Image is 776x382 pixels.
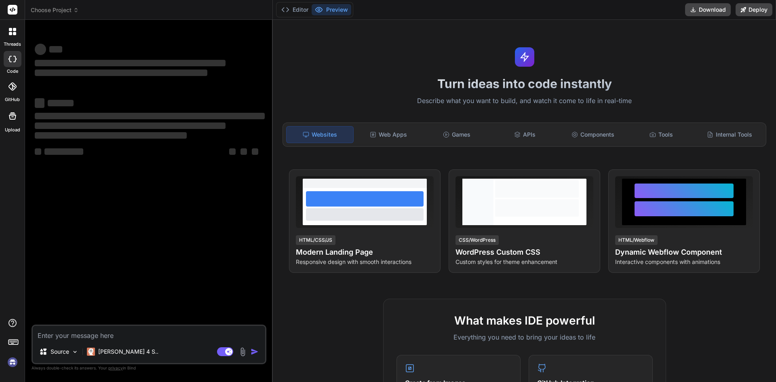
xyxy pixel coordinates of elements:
span: ‌ [35,44,46,55]
div: Tools [628,126,695,143]
span: ‌ [35,132,187,139]
span: Choose Project [31,6,79,14]
div: Websites [286,126,354,143]
div: APIs [491,126,558,143]
img: signin [6,355,19,369]
p: Custom styles for theme enhancement [455,258,593,266]
span: ‌ [35,70,207,76]
span: privacy [108,365,123,370]
button: Editor [278,4,312,15]
p: [PERSON_NAME] 4 S.. [98,348,158,356]
div: Components [560,126,626,143]
h1: Turn ideas into code instantly [278,76,771,91]
label: threads [4,41,21,48]
label: Upload [5,127,20,133]
img: Pick Models [72,348,78,355]
span: ‌ [240,148,247,155]
p: Describe what you want to build, and watch it come to life in real-time [278,96,771,106]
img: icon [251,348,259,356]
p: Responsive design with smooth interactions [296,258,434,266]
span: ‌ [48,100,74,106]
button: Preview [312,4,351,15]
div: HTML/Webflow [615,235,658,245]
label: code [7,68,18,75]
button: Download [685,3,731,16]
h4: WordPress Custom CSS [455,247,593,258]
h2: What makes IDE powerful [396,312,653,329]
span: ‌ [44,148,83,155]
span: ‌ [35,60,226,66]
span: ‌ [252,148,258,155]
div: HTML/CSS/JS [296,235,335,245]
span: ‌ [229,148,236,155]
span: ‌ [49,46,62,53]
div: Web Apps [355,126,422,143]
img: Claude 4 Sonnet [87,348,95,356]
p: Source [51,348,69,356]
div: CSS/WordPress [455,235,499,245]
span: ‌ [35,113,265,119]
p: Everything you need to bring your ideas to life [396,332,653,342]
span: ‌ [35,98,44,108]
p: Interactive components with animations [615,258,753,266]
button: Deploy [736,3,772,16]
span: ‌ [35,122,226,129]
p: Always double-check its answers. Your in Bind [32,364,266,372]
h4: Modern Landing Page [296,247,434,258]
div: Internal Tools [696,126,763,143]
div: Games [424,126,490,143]
span: ‌ [35,148,41,155]
label: GitHub [5,96,20,103]
img: attachment [238,347,247,357]
h4: Dynamic Webflow Component [615,247,753,258]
